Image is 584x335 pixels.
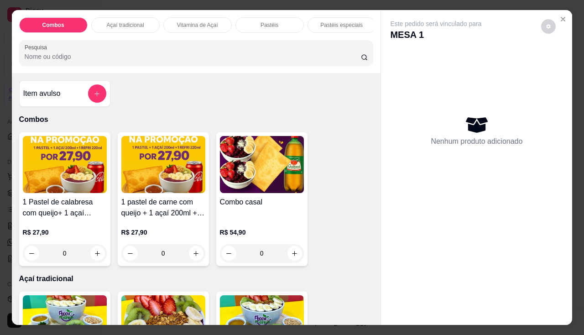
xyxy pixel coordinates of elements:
[23,88,61,99] h4: Item avulso
[25,43,50,51] label: Pesquisa
[541,19,556,34] button: decrease-product-quantity
[556,12,570,26] button: Close
[220,197,304,208] h4: Combo casal
[25,52,361,61] input: Pesquisa
[23,228,107,237] p: R$ 27,90
[390,28,481,41] p: MESA 1
[390,19,481,28] p: Este pedido será vinculado para
[19,114,374,125] p: Combos
[320,21,363,29] p: Pastéis especiais
[23,197,107,219] h4: 1 Pastel de calabresa com queijo+ 1 açaí 200ml+ 1 refri lata 220ml
[42,21,64,29] p: Combos
[261,21,278,29] p: Pastéis
[220,136,304,193] img: product-image
[121,228,205,237] p: R$ 27,90
[431,136,522,147] p: Nenhum produto adicionado
[88,84,106,103] button: add-separate-item
[107,21,144,29] p: Açaí tradicional
[177,21,218,29] p: Vitamina de Açaí
[121,197,205,219] h4: 1 pastel de carne com queijo + 1 açaí 200ml + 1 refri lata 220ml
[23,136,107,193] img: product-image
[19,273,374,284] p: Açaí tradicional
[121,136,205,193] img: product-image
[220,228,304,237] p: R$ 54,90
